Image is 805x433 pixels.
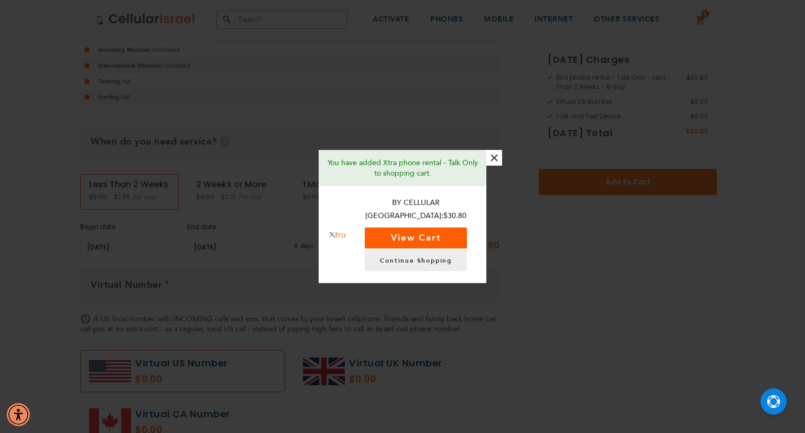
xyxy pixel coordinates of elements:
[356,197,476,222] p: By Cellular [GEOGRAPHIC_DATA]:
[327,158,478,179] p: You have added Xtra phone rental - Talk Only to shopping cart.
[7,403,30,426] div: Accessibility Menu
[365,250,467,271] a: Continue Shopping
[443,211,466,221] span: $30.80
[486,150,502,166] button: ×
[365,228,467,248] button: View Cart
